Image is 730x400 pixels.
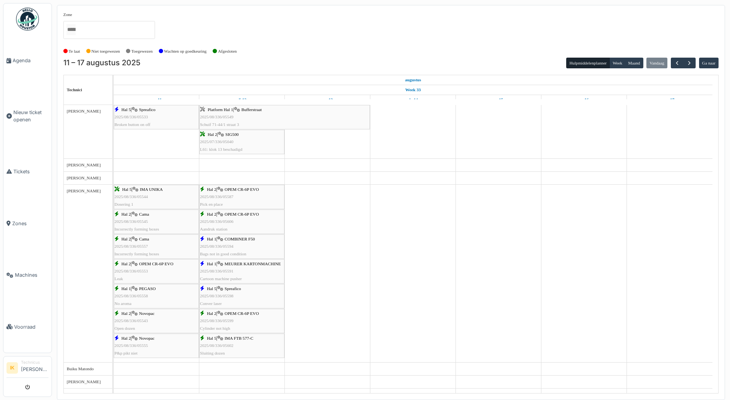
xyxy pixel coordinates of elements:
a: Week 33 [403,85,423,95]
span: OPEM CR-6P EVO [224,311,259,316]
div: | [115,285,198,307]
span: SIG500 [225,132,239,137]
a: 16 augustus 2025 [578,95,591,105]
span: Hal 2 [121,212,131,216]
div: Technicus [21,360,48,365]
span: 2025/08/336/05587 [200,194,234,199]
span: Hal 2 [208,132,217,137]
span: Cartoon machine pusher [200,276,242,281]
span: Cama [139,237,149,241]
a: 15 augustus 2025 [492,95,505,105]
a: Tickets [3,146,52,198]
span: Hal 2 [207,187,216,192]
span: [PERSON_NAME] [67,163,101,167]
label: Afgesloten [218,48,237,55]
li: IK [6,362,18,374]
button: Vorige [671,58,683,69]
span: Pick en place [200,202,223,206]
a: Voorraad [3,301,52,353]
button: Volgende [683,58,696,69]
span: 2025/08/336/05602 [200,343,234,348]
label: Zone [63,11,72,18]
span: Spreafico [139,107,155,112]
span: Voorraad [14,323,48,331]
div: | [115,106,198,128]
span: Incorrectly forming boxes [115,227,159,231]
span: 2025/08/336/05598 [200,294,234,298]
span: Schuif 71-44/1 straat 3 [200,122,239,127]
span: L61: klok 13 beschadigd [200,147,242,152]
div: | [200,310,284,332]
span: Sluiting dozen [200,351,225,355]
span: Buiku Matondo [67,366,94,371]
div: | [200,260,284,282]
label: Toegewezen [131,48,153,55]
button: Hulpmiddelenplanner [566,58,610,68]
span: Novopac [139,311,154,316]
span: Novopac [139,336,154,340]
span: Agenda [13,57,48,64]
div: | [200,235,284,258]
span: Broken button on off [115,122,150,127]
span: PEGASO [139,286,156,291]
span: Conver laser [200,301,222,306]
div: | [200,186,284,208]
span: Zones [12,220,48,227]
span: Hal 2 [121,311,131,316]
span: [PERSON_NAME] [67,109,101,113]
span: Platform Hal 1 [208,107,233,112]
div: | [200,106,369,128]
span: IMA UNIKA [140,187,163,192]
span: Incorrectly forming boxes [115,252,159,256]
span: IMA FTB 577-C [224,336,253,340]
label: Te laat [69,48,80,55]
button: Ga naar [699,58,719,68]
span: 2025/08/336/05558 [115,294,148,298]
div: | [115,260,198,282]
span: 2025/08/336/05543 [115,318,148,323]
span: Leak [115,276,123,281]
h2: 11 – 17 augustus 2025 [63,58,141,68]
a: Nieuw ticket openen [3,87,52,146]
div: | [200,211,284,233]
div: | [200,335,284,357]
span: Bags not in good condition [200,252,246,256]
span: Hal 5 [207,286,216,291]
a: Machines [3,249,52,301]
span: Hal 2 [121,336,131,340]
span: Bufferstraat [241,107,262,112]
button: Maand [625,58,643,68]
span: Spreafico [224,286,241,291]
div: | [115,186,198,208]
span: P&p pikt niet [115,351,137,355]
span: [PERSON_NAME] [67,189,101,193]
button: Vandaag [646,58,667,68]
span: [PERSON_NAME] [67,392,101,397]
span: Cylinder not high [200,326,230,331]
span: [PERSON_NAME] [67,176,101,180]
div: | [115,235,198,258]
span: Cama [139,212,149,216]
div: | [200,285,284,307]
span: Technici [67,87,82,92]
a: 14 augustus 2025 [406,95,420,105]
span: [PERSON_NAME] [67,379,101,384]
span: 2025/08/336/05591 [200,269,234,273]
span: 2025/08/336/05606 [200,219,234,224]
button: Week [609,58,625,68]
span: Hal 2 [121,261,131,266]
span: Machines [15,271,48,279]
a: 17 augustus 2025 [663,95,677,105]
span: Hal 5 [207,336,216,340]
span: MEURER KARTONMACHINE [224,261,281,266]
span: 2025/08/336/05553 [115,269,148,273]
span: OPEM CR-6P EVO [139,261,173,266]
span: 2025/08/336/05533 [115,115,148,119]
span: 2025/08/336/05544 [115,194,148,199]
span: Hal 2 [121,237,131,241]
span: OPEM CR-6P EVO [224,212,259,216]
span: Hal 1 [207,237,216,241]
label: Niet toegewezen [91,48,120,55]
div: | [200,131,284,153]
li: [PERSON_NAME] [21,360,48,376]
